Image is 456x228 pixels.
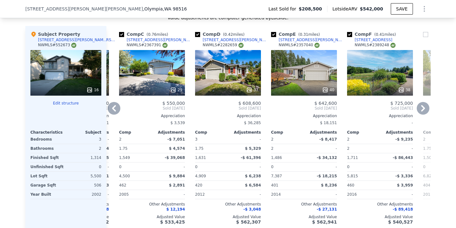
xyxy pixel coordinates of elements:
[30,181,65,190] div: Garage Sqft
[119,144,151,153] div: 1.75
[314,43,320,48] img: NWMLS Logo
[271,155,282,160] span: 1,486
[229,162,261,171] div: -
[320,137,337,142] span: -$ 8,417
[195,113,261,118] div: Appreciation
[119,183,126,187] span: 462
[347,130,380,135] div: Comp
[148,32,156,37] span: 0.76
[30,172,65,180] div: Lot Sqft
[162,43,168,48] img: NWMLS Logo
[119,155,130,160] span: 1,549
[203,37,269,42] div: [STREET_ADDRESS][PERSON_NAME]
[317,207,337,212] span: -$ 27,131
[119,106,185,111] span: Sold [DATE]
[67,181,101,190] div: 506
[143,6,187,12] span: , Olympia
[320,121,337,125] span: $ 18,151
[299,6,322,12] span: $208,500
[241,155,261,160] span: -$ 61,396
[423,183,430,187] span: 404
[305,144,337,153] div: -
[67,162,101,171] div: 0
[170,121,185,125] span: $ 3,539
[30,190,65,199] div: Year Built
[347,214,413,219] div: Adjusted Value
[38,42,76,48] div: NWMLS # 552673
[30,135,65,144] div: Bedrooms
[169,146,185,151] span: $ 4,574
[271,37,345,42] a: [STREET_ADDRESS][PERSON_NAME]
[271,174,282,178] span: 7,387
[195,174,206,178] span: 4,909
[423,137,426,142] span: 2
[271,31,322,37] div: Comp E
[229,135,261,144] div: -
[347,113,413,118] div: Appreciation
[169,183,185,187] span: $ 2,891
[314,101,337,106] span: $ 642,600
[244,121,261,125] span: $ 36,285
[119,190,151,199] div: 2005
[269,6,299,12] span: Last Sold for
[119,165,122,169] span: 0
[347,144,379,153] div: 2
[376,32,384,37] span: 0.41
[229,190,261,199] div: -
[423,165,426,169] span: 0
[296,32,322,37] span: ( miles)
[163,6,187,11] span: , WA 98516
[119,113,185,118] div: Appreciation
[271,106,337,111] span: Sold [DATE]
[271,113,337,118] div: Appreciation
[71,43,76,48] img: NWMLS Logo
[195,190,227,199] div: 2012
[271,130,304,135] div: Comp
[67,144,101,153] div: 2
[305,162,337,171] div: -
[152,130,185,135] div: Adjustments
[30,144,65,153] div: Bathrooms
[271,137,274,142] span: 2
[30,31,80,37] div: Subject Property
[271,214,337,219] div: Adjusted Value
[279,42,320,48] div: NWMLS # 2357040
[144,32,171,37] span: ( miles)
[317,155,337,160] span: -$ 34,132
[238,43,244,48] img: NWMLS Logo
[347,118,413,127] div: -
[245,146,261,151] span: $ 5,329
[30,162,65,171] div: Unfinished Sqft
[347,31,398,37] div: Comp F
[153,162,185,171] div: -
[25,6,143,12] span: [STREET_ADDRESS][PERSON_NAME][PERSON_NAME]
[127,42,168,48] div: NWMLS # 2367391
[195,130,228,135] div: Comp
[271,202,337,207] div: Other Adjustments
[119,130,152,135] div: Comp
[119,37,193,42] a: [STREET_ADDRESS][PERSON_NAME]
[195,202,261,207] div: Other Adjustments
[317,174,337,178] span: -$ 18,215
[300,32,308,37] span: 0.31
[30,130,66,135] div: Characteristics
[244,207,261,212] span: -$ 3,048
[160,219,185,225] span: $ 533,425
[418,3,431,15] button: Show Options
[347,155,358,160] span: 1,711
[355,42,396,48] div: NWMLS # 2389248
[119,214,185,219] div: Adjusted Value
[279,37,345,42] div: [STREET_ADDRESS][PERSON_NAME]
[195,214,261,219] div: Adjusted Value
[67,153,101,162] div: 1,314
[398,87,410,93] div: 38
[322,87,334,93] div: 40
[195,31,247,37] div: Comp D
[423,130,456,135] div: Comp
[381,144,413,153] div: -
[271,165,274,169] span: 0
[245,174,261,178] span: $ 6,238
[360,6,383,11] span: $542,000
[245,183,261,187] span: $ 6,584
[67,135,101,144] div: 3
